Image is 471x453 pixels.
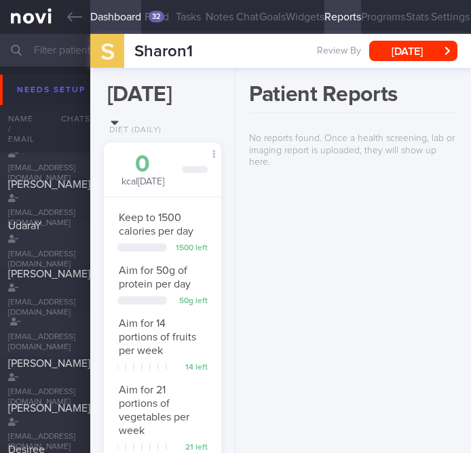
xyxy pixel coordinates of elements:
span: Aim for 14 portions of fruits per week [119,318,196,356]
span: [PERSON_NAME] [8,403,90,414]
div: S [81,26,132,78]
div: Diet (Daily) [104,125,162,136]
div: [EMAIL_ADDRESS][DOMAIN_NAME] [8,250,82,270]
div: [EMAIL_ADDRESS][DOMAIN_NAME] [8,432,96,452]
span: Review By [317,45,361,58]
span: Sharon1 [134,43,193,60]
div: [EMAIL_ADDRESS][DOMAIN_NAME] [8,332,82,353]
button: [DATE] [369,41,457,61]
p: No reports found. Once a health screening, lab or imaging report is uploaded, they will show up h... [249,133,457,169]
div: 0 [117,153,168,176]
div: 14 left [174,363,208,373]
span: [PERSON_NAME] [8,269,90,279]
h1: Patient Reports [249,81,457,113]
span: [PERSON_NAME] [8,179,90,190]
div: [EMAIL_ADDRESS][DOMAIN_NAME] [8,208,96,229]
div: Needs setup [14,81,115,99]
div: 50 g left [174,296,208,307]
div: Chats [43,105,97,132]
div: [EMAIL_ADDRESS][DOMAIN_NAME] [8,387,96,408]
span: Keep to 1500 calories per day [119,212,193,237]
div: 21 left [174,443,208,453]
span: Aim for 21 portions of vegetables per week [119,385,189,436]
span: [PERSON_NAME] [8,358,90,369]
span: UdaraY [8,220,41,231]
div: kcal [DATE] [117,153,168,189]
div: [EMAIL_ADDRESS][DOMAIN_NAME] [8,163,96,184]
div: 32 [149,11,164,22]
div: [EMAIL_ADDRESS][DOMAIN_NAME] [8,298,96,318]
span: Aim for 50g of protein per day [119,265,191,290]
div: 1500 left [174,243,208,254]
